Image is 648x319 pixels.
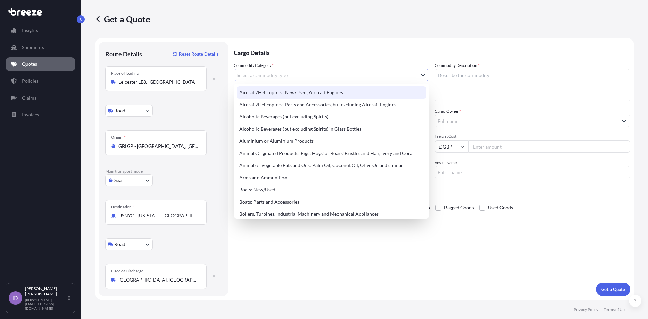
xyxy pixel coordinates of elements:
[601,286,625,293] p: Get a Quote
[417,69,429,81] button: Show suggestions
[237,147,426,159] div: Animal Originated Products: Pigs', Hogs' or Boars' Bristles and Hair, Ivory and Coral
[25,298,67,310] p: [PERSON_NAME][EMAIL_ADDRESS][DOMAIN_NAME]
[114,241,125,248] span: Road
[22,27,38,34] p: Insights
[618,115,630,127] button: Show suggestions
[234,42,630,62] p: Cargo Details
[234,108,429,113] span: Commodity Value
[105,50,142,58] p: Route Details
[105,169,221,174] p: Main transport mode
[468,140,630,153] input: Enter amount
[435,115,618,127] input: Full name
[444,203,474,213] span: Bagged Goods
[488,203,513,213] span: Used Goods
[574,307,598,312] p: Privacy Policy
[22,95,36,101] p: Claims
[234,166,429,178] input: Your internal reference
[234,62,274,69] label: Commodity Category
[435,134,630,139] span: Freight Cost
[114,107,125,114] span: Road
[118,143,198,150] input: Origin
[604,307,626,312] p: Terms of Use
[237,123,426,135] div: Alcoholic Beverages (but excluding Spirits) in Glass Bottles
[111,204,135,210] div: Destination
[237,171,426,184] div: Arms and Ammunition
[234,134,254,140] span: Load Type
[234,192,630,197] p: Special Conditions
[435,159,457,166] label: Vessel Name
[237,208,426,220] div: Boilers, Turbines, Industrial Machinery and Mechanical Appliances
[237,184,426,196] div: Boats: New/Used
[234,69,417,81] input: Select a commodity type
[237,196,426,208] div: Boats: Parts and Accessories
[22,78,38,84] p: Policies
[237,135,426,147] div: Aluminium or Aluminium Products
[179,51,219,57] p: Reset Route Details
[111,135,126,140] div: Origin
[114,177,122,184] span: Sea
[237,86,426,99] div: Aircraft/Helicopters: New/Used, Aircraft Engines
[105,238,153,250] button: Select transport
[435,166,630,178] input: Enter name
[22,44,44,51] p: Shipments
[234,159,267,166] label: Booking Reference
[13,295,18,301] span: D
[25,286,67,297] p: [PERSON_NAME] [PERSON_NAME]
[105,105,153,117] button: Select transport
[111,71,139,76] div: Place of loading
[237,111,426,123] div: Alcoholic Beverages (but excluding Spirits)
[118,276,198,283] input: Place of Discharge
[94,14,150,24] p: Get a Quote
[118,212,198,219] input: Destination
[111,268,143,274] div: Place of Discharge
[435,62,480,69] label: Commodity Description
[237,99,426,111] div: Aircraft/Helicopters: Parts and Accessories, but excluding Aircraft Engines
[105,174,153,186] button: Select transport
[237,159,426,171] div: Animal or Vegetable Fats and Oils: Palm Oil, Coconut Oil, Olive Oil and similar
[22,61,37,68] p: Quotes
[118,79,198,85] input: Place of loading
[22,111,39,118] p: Invoices
[435,108,461,115] label: Cargo Owner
